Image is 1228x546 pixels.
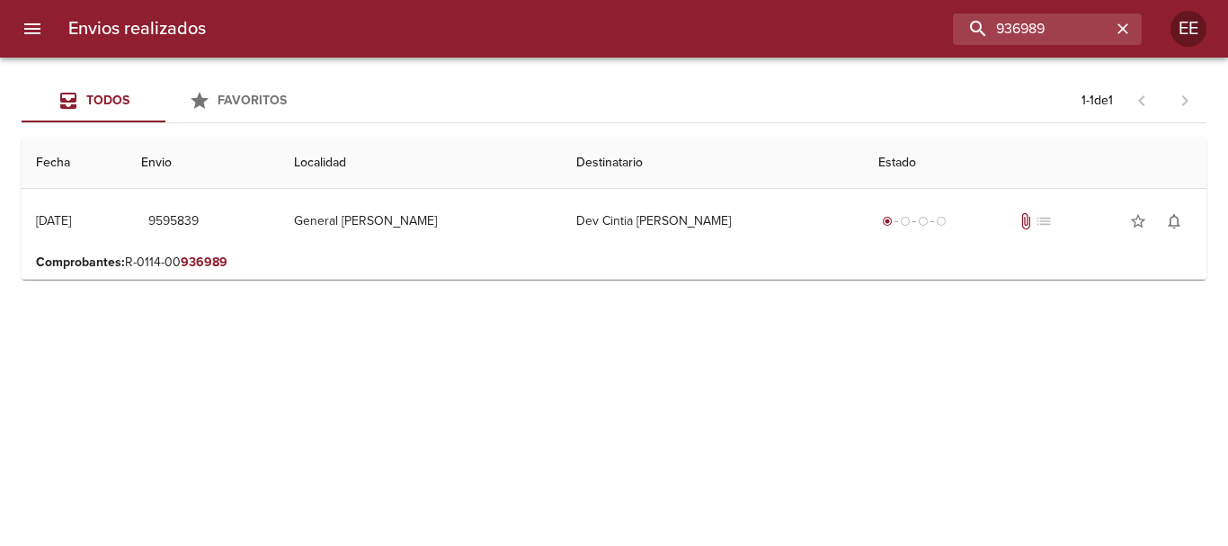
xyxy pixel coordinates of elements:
span: radio_button_unchecked [918,216,929,227]
b: Comprobantes : [36,255,125,270]
span: Pagina siguiente [1163,79,1206,122]
span: Tiene documentos adjuntos [1017,212,1035,230]
td: General [PERSON_NAME] [280,189,561,254]
span: Pagina anterior [1120,91,1163,109]
button: Agregar a favoritos [1120,203,1156,239]
span: Todos [86,93,129,108]
div: Generado [878,212,950,230]
table: Tabla de envíos del cliente [22,138,1206,280]
span: Favoritos [218,93,287,108]
td: Dev Cintia [PERSON_NAME] [562,189,864,254]
span: No tiene pedido asociado [1035,212,1053,230]
th: Envio [127,138,280,189]
span: radio_button_checked [882,216,893,227]
th: Estado [864,138,1206,189]
span: star_border [1129,212,1147,230]
div: Abrir información de usuario [1170,11,1206,47]
div: Tabs Envios [22,79,309,122]
div: EE [1170,11,1206,47]
th: Fecha [22,138,127,189]
button: 9595839 [141,205,206,238]
span: radio_button_unchecked [936,216,947,227]
p: 1 - 1 de 1 [1081,92,1113,110]
p: R-0114-00 [36,254,1192,272]
button: menu [11,7,54,50]
span: 9595839 [148,210,199,233]
th: Destinatario [562,138,864,189]
em: 936989 [181,255,227,270]
input: buscar [953,13,1111,45]
div: [DATE] [36,213,71,228]
h6: Envios realizados [68,14,206,43]
span: notifications_none [1165,212,1183,230]
th: Localidad [280,138,561,189]
span: radio_button_unchecked [900,216,911,227]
